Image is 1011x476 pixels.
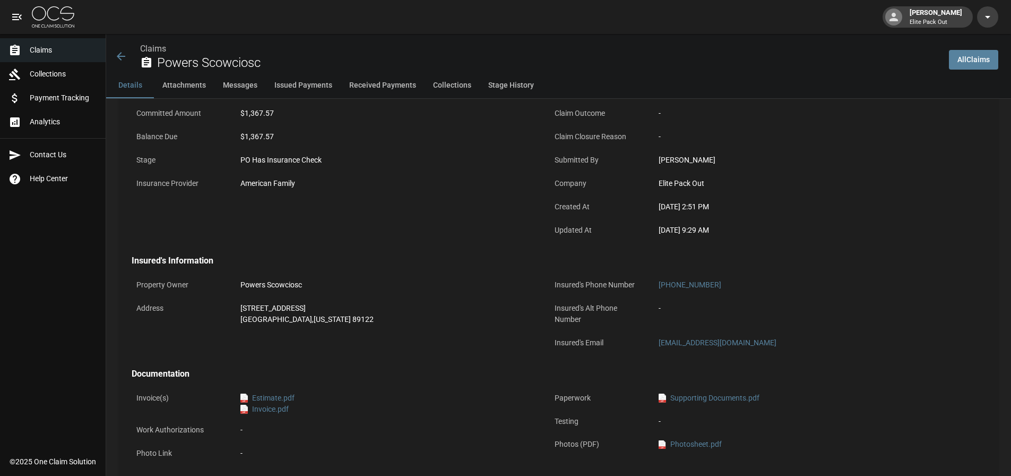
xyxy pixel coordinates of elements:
[132,103,227,124] p: Committed Amount
[240,404,289,415] a: pdfInvoice.pdf
[240,448,532,459] div: -
[240,108,532,119] div: $1,367.57
[154,73,214,98] button: Attachments
[140,42,940,55] nav: breadcrumb
[550,275,645,295] p: Insured's Phone Number
[30,173,97,184] span: Help Center
[659,439,722,450] a: pdfPhotosheet.pdf
[240,424,532,436] div: -
[240,314,532,325] div: [GEOGRAPHIC_DATA] , [US_STATE] 89122
[240,178,532,189] div: American Family
[659,416,950,427] div: -
[659,131,950,142] div: -
[550,150,645,171] p: Submitted By
[550,126,645,147] p: Claim Closure Reason
[240,131,532,142] div: $1,367.57
[132,388,227,409] p: Invoice(s)
[550,388,645,409] p: Paperwork
[240,393,295,404] a: pdfEstimate.pdf
[10,456,96,467] div: © 2025 One Claim Solution
[157,55,940,71] h2: Powers Scowciosc
[132,369,955,379] h4: Documentation
[550,411,645,432] p: Testing
[659,225,950,236] div: [DATE] 9:29 AM
[659,108,950,119] div: -
[659,393,759,404] a: pdfSupporting Documents.pdf
[425,73,480,98] button: Collections
[30,92,97,104] span: Payment Tracking
[550,173,645,194] p: Company
[949,50,998,70] a: AllClaims
[240,279,532,291] div: Powers Scowciosc
[132,443,227,464] p: Photo Link
[106,73,154,98] button: Details
[214,73,266,98] button: Messages
[140,44,166,54] a: Claims
[240,155,532,166] div: PO Has Insurance Check
[30,45,97,56] span: Claims
[30,149,97,160] span: Contact Us
[341,73,425,98] button: Received Payments
[266,73,341,98] button: Issued Payments
[659,280,721,289] a: [PHONE_NUMBER]
[132,150,227,171] p: Stage
[905,7,966,27] div: [PERSON_NAME]
[550,197,645,217] p: Created At
[132,298,227,319] p: Address
[6,6,28,28] button: open drawer
[659,303,950,314] div: -
[132,420,227,440] p: Work Authorizations
[480,73,542,98] button: Stage History
[132,275,227,295] p: Property Owner
[132,126,227,147] p: Balance Due
[659,155,950,166] div: [PERSON_NAME]
[132,173,227,194] p: Insurance Provider
[550,333,645,353] p: Insured's Email
[550,298,645,330] p: Insured's Alt Phone Number
[240,303,532,314] div: [STREET_ADDRESS]
[550,220,645,241] p: Updated At
[550,103,645,124] p: Claim Outcome
[32,6,74,28] img: ocs-logo-white-transparent.png
[550,434,645,455] p: Photos (PDF)
[910,18,962,27] p: Elite Pack Out
[106,73,1011,98] div: anchor tabs
[30,116,97,127] span: Analytics
[659,201,950,212] div: [DATE] 2:51 PM
[659,178,950,189] div: Elite Pack Out
[30,69,97,80] span: Collections
[659,338,776,347] a: [EMAIL_ADDRESS][DOMAIN_NAME]
[132,256,955,266] h4: Insured's Information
